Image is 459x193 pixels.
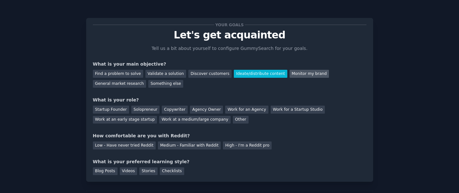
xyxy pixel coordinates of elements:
[93,158,366,165] div: What is your preferred learning style?
[160,167,184,175] div: Checklists
[145,70,186,78] div: Validate a solution
[233,116,249,124] div: Other
[225,106,268,114] div: Work for an Agency
[271,106,325,114] div: Work for a Startup Studio
[223,141,272,149] div: High - I'm a Reddit pro
[234,70,287,78] div: Ideate/distribute content
[148,80,183,88] div: Something else
[162,106,188,114] div: Copywriter
[188,70,232,78] div: Discover customers
[139,167,157,175] div: Stories
[93,61,366,68] div: What is your main objective?
[93,70,143,78] div: Find a problem to solve
[190,106,223,114] div: Agency Owner
[290,70,329,78] div: Monitor my brand
[131,106,160,114] div: Solopreneur
[93,141,156,149] div: Low - Have never tried Reddit
[149,45,310,52] p: Tell us a bit about yourself to configure GummySearch for your goals.
[93,80,146,88] div: General market research
[93,116,157,124] div: Work at an early stage startup
[93,29,366,41] p: Let's get acquainted
[158,141,221,149] div: Medium - Familiar with Reddit
[120,167,137,175] div: Videos
[214,21,245,28] span: Your goals
[93,133,366,139] div: How comfortable are you with Reddit?
[159,116,230,124] div: Work at a medium/large company
[93,97,366,103] div: What is your role?
[93,106,129,114] div: Startup Founder
[93,167,118,175] div: Blog Posts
